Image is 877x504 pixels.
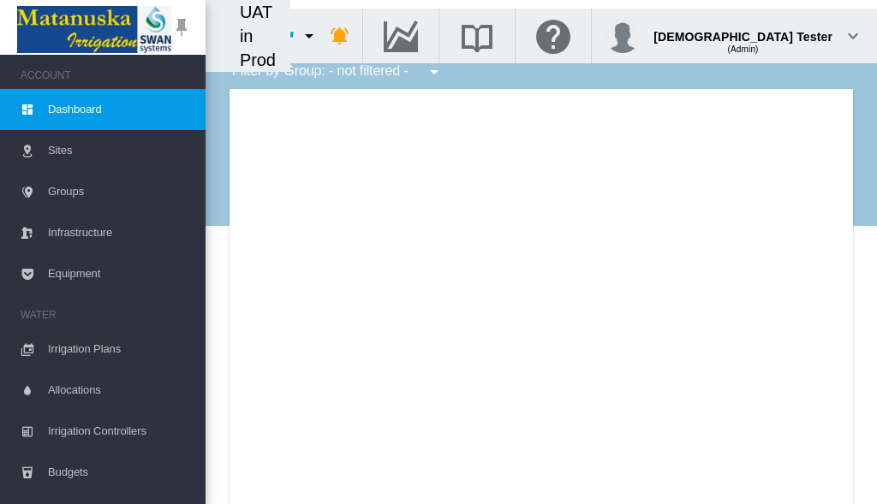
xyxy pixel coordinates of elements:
[48,253,192,294] span: Equipment
[456,26,498,46] md-icon: Search the knowledge base
[48,171,192,212] span: Groups
[606,19,640,53] img: profile.jpg
[299,26,319,46] md-icon: icon-menu-down
[48,411,192,452] span: Irrigation Controllers
[48,89,192,130] span: Dashboard
[323,19,357,53] button: icon-bell-ring
[533,26,574,46] md-icon: Click here for help
[21,301,192,329] span: WATER
[171,17,192,38] md-icon: icon-pin
[653,21,832,39] div: [DEMOGRAPHIC_DATA] Tester
[417,55,451,89] button: icon-menu-down
[48,329,192,370] span: Irrigation Plans
[48,370,192,411] span: Allocations
[728,44,759,54] span: (Admin)
[21,62,192,89] span: ACCOUNT
[380,26,421,46] md-icon: Go to the Data Hub
[330,26,350,46] md-icon: icon-bell-ring
[48,452,192,493] span: Budgets
[843,26,863,46] md-icon: icon-chevron-down
[48,212,192,253] span: Infrastructure
[48,130,192,171] span: Sites
[292,19,326,53] button: icon-menu-down
[424,62,444,82] md-icon: icon-menu-down
[592,9,877,63] button: [DEMOGRAPHIC_DATA] Tester (Admin) icon-chevron-down
[17,6,171,53] img: Matanuska_LOGO.png
[219,55,456,89] div: Filter by Group: - not filtered -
